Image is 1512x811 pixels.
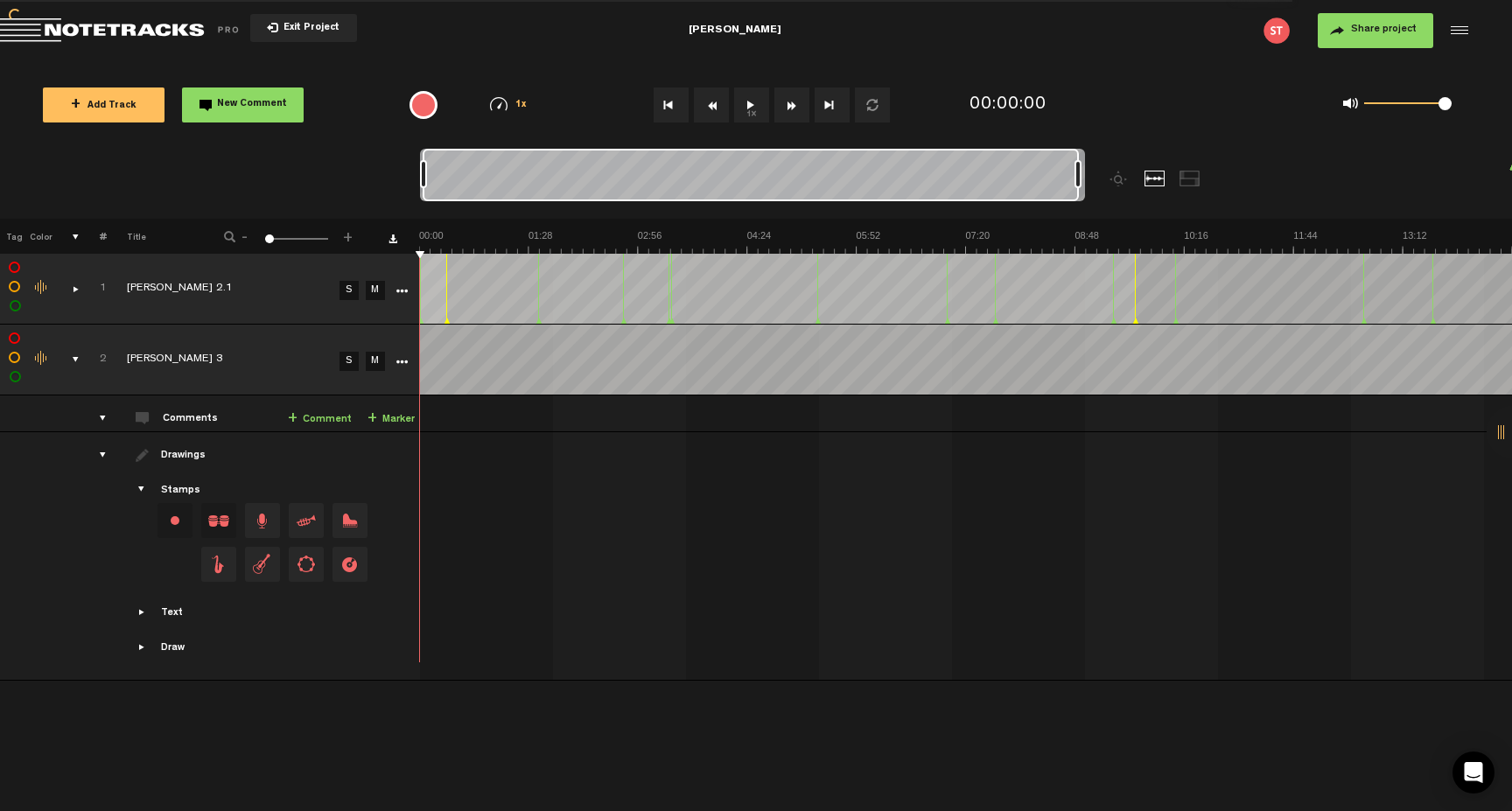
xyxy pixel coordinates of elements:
a: M [366,352,385,371]
div: Open Intercom Messenger [1452,752,1494,794]
span: Exit Project [278,24,339,33]
td: comments [80,395,107,432]
div: 00:00:00 [969,93,1046,118]
img: ruler [419,229,1512,254]
span: Showcase stamps [136,483,150,497]
div: Click to change the order number [82,281,109,297]
button: 1x [734,87,769,122]
td: Click to edit the title [PERSON_NAME] 3 [107,325,334,395]
span: + [288,412,297,426]
button: Rewind [694,87,729,122]
a: M [366,281,385,300]
span: Showcase text [136,605,150,619]
div: comments [82,409,109,427]
a: S [339,352,359,371]
div: [PERSON_NAME] [490,9,980,52]
td: drawings [80,432,107,681]
td: Change the color of the waveform [26,254,52,325]
div: Draw [161,641,185,656]
span: - [238,229,252,240]
div: Click to change the order number [82,352,109,368]
span: Drag and drop a stamp [201,547,236,582]
a: Marker [367,409,415,430]
a: More [393,282,409,297]
div: {{ tooltip_message }} [409,91,437,119]
span: Share project [1351,24,1417,35]
div: Click to edit the title [127,281,354,298]
a: Comment [288,409,352,430]
div: 1x [464,97,554,112]
span: 1x [515,101,528,110]
th: # [80,219,107,254]
button: Fast Forward [774,87,809,122]
div: Text [161,606,183,621]
span: + [341,229,355,240]
span: + [367,412,377,426]
a: More [393,353,409,368]
th: Color [26,219,52,254]
button: Loop [855,87,890,122]
span: Drag and drop a stamp [332,547,367,582]
span: Drag and drop a stamp [332,503,367,538]
td: Click to change the order number 1 [80,254,107,325]
img: speedometer.svg [490,97,507,111]
span: Drag and drop a stamp [289,547,324,582]
td: comments, stamps & drawings [52,325,80,395]
span: Drag and drop a stamp [245,503,280,538]
button: Exit Project [250,14,357,42]
span: Add Track [71,101,136,111]
div: drawings [82,446,109,464]
div: Stamps [161,484,200,499]
span: Drag and drop a stamp [201,503,236,538]
td: comments, stamps & drawings [52,254,80,325]
th: Title [107,219,200,254]
a: Download comments [388,234,397,243]
div: comments, stamps & drawings [55,351,82,368]
div: Change stamp color.To change the color of an existing stamp, select the stamp on the right and th... [157,503,192,538]
div: comments, stamps & drawings [55,280,82,297]
td: Click to change the order number 2 [80,325,107,395]
div: Drawings [161,449,209,464]
span: New Comment [217,100,287,109]
img: letters [1263,17,1290,44]
button: New Comment [182,87,304,122]
td: Click to edit the title [PERSON_NAME] 2.1 [107,254,334,325]
span: + [71,98,80,112]
span: Showcase draw menu [136,640,150,654]
div: [PERSON_NAME] [689,9,781,52]
td: Change the color of the waveform [26,325,52,395]
button: Go to end [815,87,850,122]
div: Change the color of the waveform [29,351,55,367]
div: Click to edit the title [127,352,354,369]
a: S [339,281,359,300]
button: Go to beginning [654,87,689,122]
button: +Add Track [43,87,164,122]
span: Drag and drop a stamp [245,547,280,582]
div: Change the color of the waveform [29,280,55,296]
span: Drag and drop a stamp [289,503,324,538]
button: Share project [1318,13,1433,48]
div: Comments [163,412,221,427]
